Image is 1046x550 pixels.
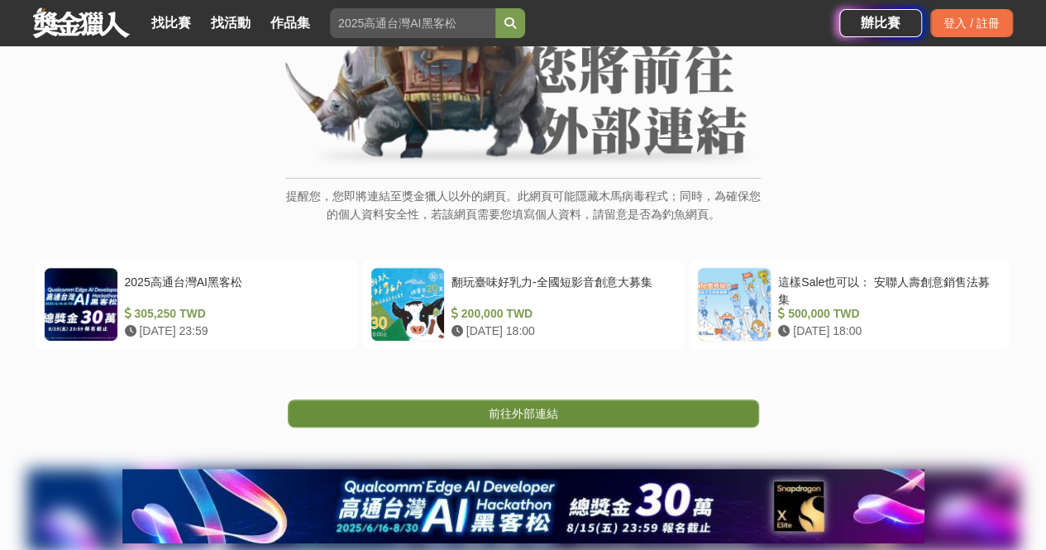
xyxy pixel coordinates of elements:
[264,12,317,35] a: 作品集
[451,305,669,323] div: 200,000 TWD
[285,187,761,241] p: 提醒您，您即將連結至獎金獵人以外的網頁。此網頁可能隱藏木馬病毒程式；同時，為確保您的個人資料安全性，若該網頁需要您填寫個人資料，請留意是否為釣魚網頁。
[778,274,996,305] div: 這樣Sale也可以： 安聯人壽創意銷售法募集
[125,323,342,340] div: [DATE] 23:59
[36,259,357,350] a: 2025高通台灣AI黑客松 305,250 TWD [DATE] 23:59
[204,12,257,35] a: 找活動
[125,305,342,323] div: 305,250 TWD
[489,407,558,420] span: 前往外部連結
[125,274,342,305] div: 2025高通台灣AI黑客松
[778,305,996,323] div: 500,000 TWD
[362,259,684,350] a: 翻玩臺味好乳力-全國短影音創意大募集 200,000 TWD [DATE] 18:00
[288,399,759,428] a: 前往外部連結
[778,323,996,340] div: [DATE] 18:00
[839,9,922,37] a: 辦比賽
[451,274,669,305] div: 翻玩臺味好乳力-全國短影音創意大募集
[145,12,198,35] a: 找比賽
[122,469,924,543] img: b9cb4af2-d6e3-4f27-8b2d-44722acab629.jpg
[451,323,669,340] div: [DATE] 18:00
[330,8,495,38] input: 2025高通台灣AI黑客松
[689,259,1010,350] a: 這樣Sale也可以： 安聯人壽創意銷售法募集 500,000 TWD [DATE] 18:00
[930,9,1013,37] div: 登入 / 註冊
